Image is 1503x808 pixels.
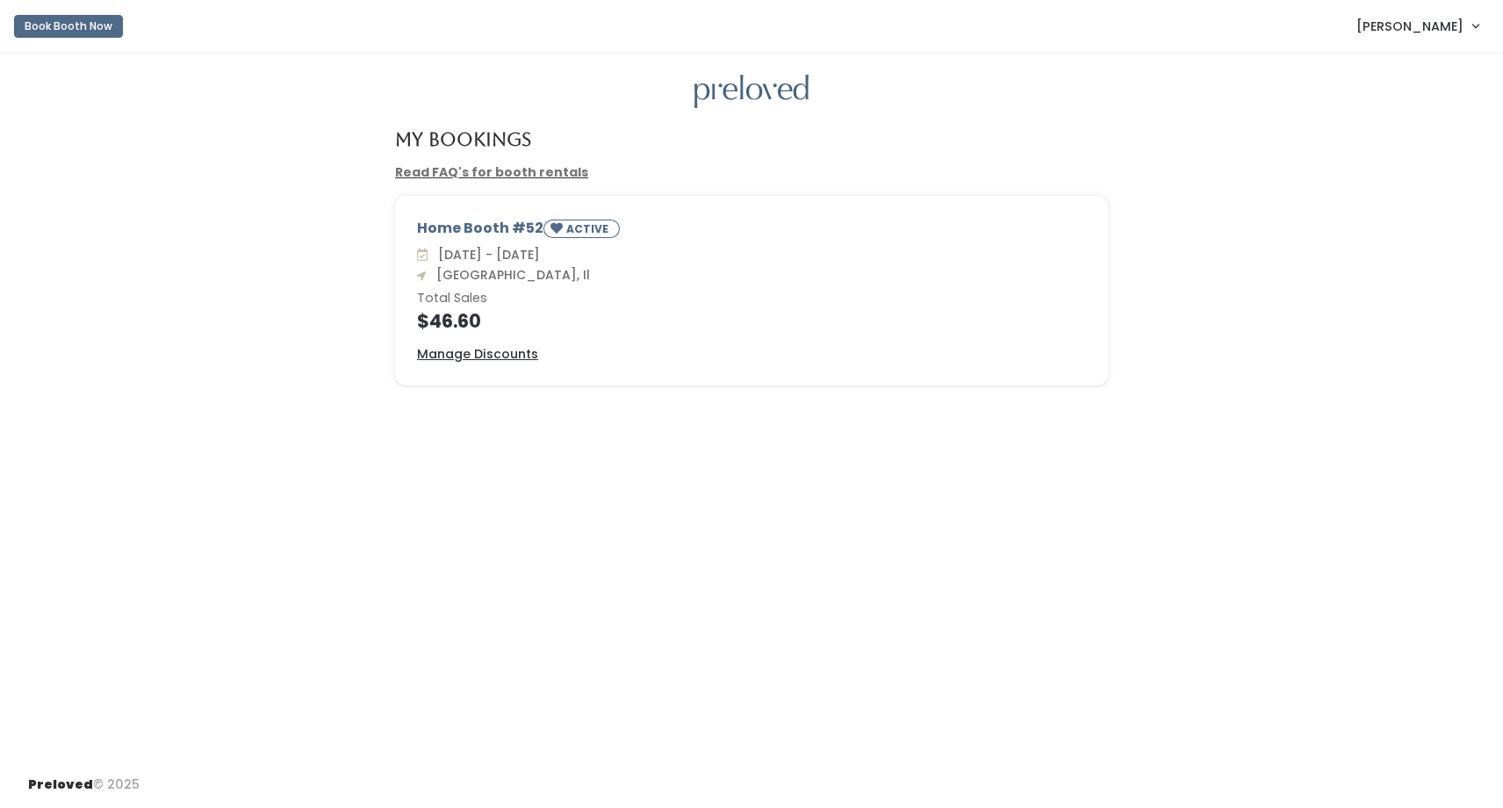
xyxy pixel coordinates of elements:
button: Book Booth Now [14,15,123,38]
h4: $46.60 [417,311,1086,331]
a: Read FAQ's for booth rentals [395,163,588,181]
div: Home Booth #52 [417,218,1086,245]
a: [PERSON_NAME] [1339,7,1496,45]
span: [GEOGRAPHIC_DATA], Il [429,266,590,284]
h6: Total Sales [417,292,1086,306]
span: [PERSON_NAME] [1356,17,1463,36]
img: preloved logo [694,75,809,109]
a: Manage Discounts [417,345,538,364]
a: Book Booth Now [14,7,123,46]
span: Preloved [28,776,93,793]
small: ACTIVE [566,221,612,236]
span: [DATE] - [DATE] [431,246,540,263]
h4: My Bookings [395,129,531,149]
div: © 2025 [28,761,140,794]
